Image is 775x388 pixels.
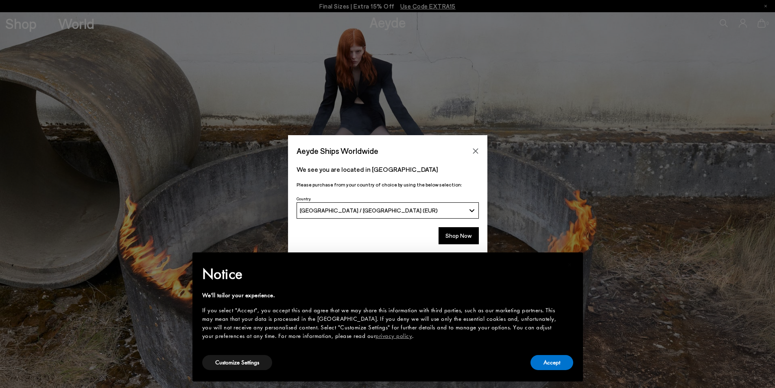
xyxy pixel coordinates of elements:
span: [GEOGRAPHIC_DATA] / [GEOGRAPHIC_DATA] (EUR) [300,207,438,214]
button: Customize Settings [202,355,272,370]
span: Aeyde Ships Worldwide [297,144,378,158]
button: Close [469,145,482,157]
button: Accept [530,355,573,370]
a: privacy policy [375,332,412,340]
button: Shop Now [439,227,479,244]
p: Please purchase from your country of choice by using the below selection: [297,181,479,189]
span: Country [297,196,311,201]
span: × [567,258,572,271]
div: We'll tailor your experience. [202,291,560,300]
h2: Notice [202,263,560,285]
div: If you select "Accept", you accept this and agree that we may share this information with third p... [202,306,560,340]
button: Close this notice [560,255,580,274]
p: We see you are located in [GEOGRAPHIC_DATA] [297,164,479,174]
